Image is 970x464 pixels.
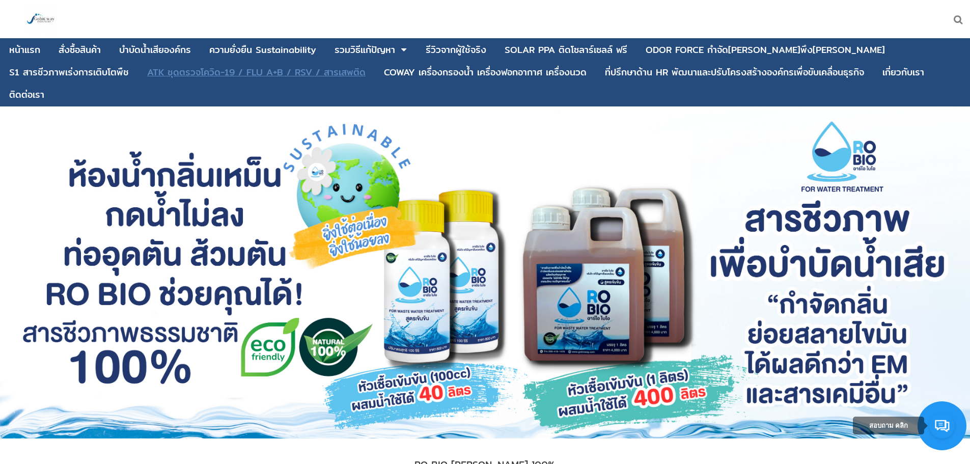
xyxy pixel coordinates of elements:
div: ที่ปรึกษาด้าน HR พัฒนาและปรับโครงสร้างองค์กรเพื่อขับเคลื่อนธุรกิจ [605,68,864,77]
a: ติดต่อเรา [9,85,44,104]
div: สั่งซื้อสินค้า [59,45,101,54]
a: หน้าแรก [9,40,40,60]
div: ATK ชุดตรวจโควิด-19 / FLU A+B / RSV / สารเสพติด [147,68,366,77]
a: ODOR FORCE กำจัด[PERSON_NAME]พึง[PERSON_NAME] [646,40,885,60]
a: ATK ชุดตรวจโควิด-19 / FLU A+B / RSV / สารเสพติด [147,63,366,82]
div: หน้าแรก [9,45,40,54]
div: ติดต่อเรา [9,90,44,99]
a: รวมวิธีแก้ปัญหา [335,40,395,60]
a: S1 สารชีวภาพเร่งการเติบโตพืช [9,63,129,82]
a: COWAY เครื่องกรองน้ำ เครื่องฟอกอากาศ เครื่องนวด [384,63,587,82]
div: COWAY เครื่องกรองน้ำ เครื่องฟอกอากาศ เครื่องนวด [384,68,587,77]
span: สอบถาม คลิก [869,422,908,429]
a: สั่งซื้อสินค้า [59,40,101,60]
div: บําบัดน้ำเสียองค์กร [119,45,191,54]
div: ความยั่งยืน Sustainability [209,45,316,54]
a: ความยั่งยืน Sustainability [209,40,316,60]
div: SOLAR PPA ติดโซลาร์เซลล์ ฟรี [505,45,627,54]
a: ที่ปรึกษาด้าน HR พัฒนาและปรับโครงสร้างองค์กรเพื่อขับเคลื่อนธุรกิจ [605,63,864,82]
a: SOLAR PPA ติดโซลาร์เซลล์ ฟรี [505,40,627,60]
div: S1 สารชีวภาพเร่งการเติบโตพืช [9,68,129,77]
div: รวมวิธีแก้ปัญหา [335,45,395,54]
a: รีวิวจากผู้ใช้จริง [426,40,486,60]
div: เกี่ยวกับเรา [882,68,924,77]
a: บําบัดน้ำเสียองค์กร [119,40,191,60]
img: large-1644130236041.jpg [25,4,56,35]
a: เกี่ยวกับเรา [882,63,924,82]
div: รีวิวจากผู้ใช้จริง [426,45,486,54]
div: ODOR FORCE กำจัด[PERSON_NAME]พึง[PERSON_NAME] [646,45,885,54]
